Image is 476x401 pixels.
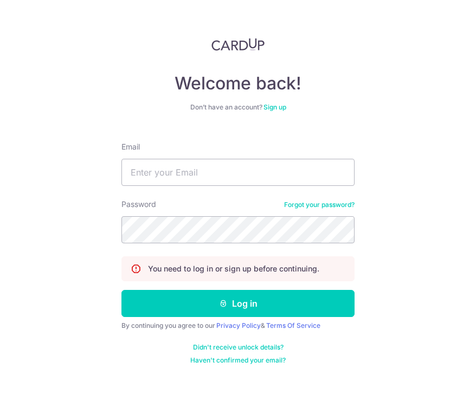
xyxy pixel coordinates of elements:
[193,343,284,352] a: Didn't receive unlock details?
[121,73,355,94] h4: Welcome back!
[216,321,261,329] a: Privacy Policy
[263,103,286,111] a: Sign up
[121,199,156,210] label: Password
[121,159,355,186] input: Enter your Email
[266,321,320,329] a: Terms Of Service
[121,290,355,317] button: Log in
[121,321,355,330] div: By continuing you agree to our &
[190,356,286,365] a: Haven't confirmed your email?
[121,103,355,112] div: Don’t have an account?
[211,38,265,51] img: CardUp Logo
[148,263,319,274] p: You need to log in or sign up before continuing.
[121,141,140,152] label: Email
[284,200,355,209] a: Forgot your password?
